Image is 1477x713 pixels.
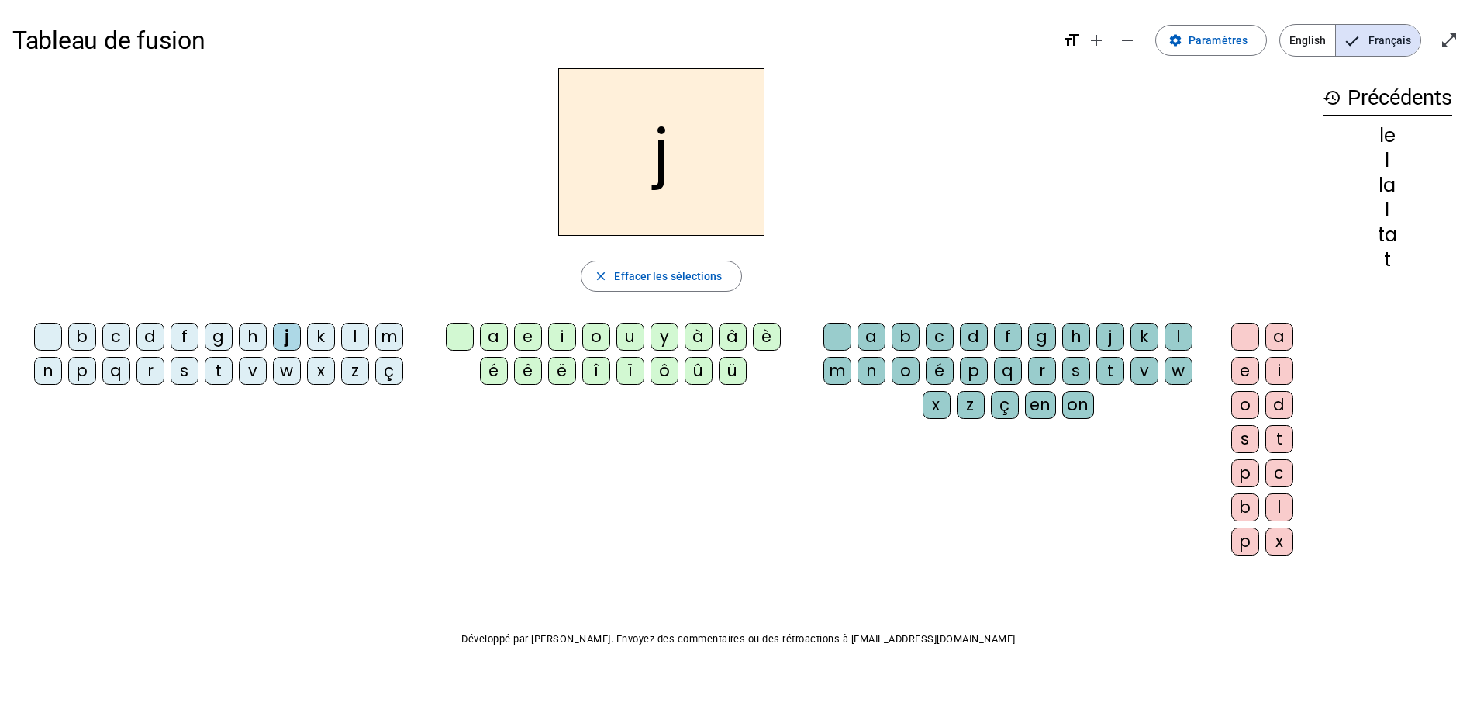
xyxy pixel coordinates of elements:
[582,357,610,385] div: î
[34,357,62,385] div: n
[651,323,678,351] div: y
[1062,323,1090,351] div: h
[548,357,576,385] div: ë
[12,16,1050,65] h1: Tableau de fusion
[1130,323,1158,351] div: k
[1096,357,1124,385] div: t
[1265,459,1293,487] div: c
[685,357,713,385] div: û
[1096,323,1124,351] div: j
[12,630,1465,649] p: Développé par [PERSON_NAME]. Envoyez des commentaires ou des rétroactions à [EMAIL_ADDRESS][DOMAI...
[1025,391,1056,419] div: en
[1118,31,1137,50] mat-icon: remove
[753,323,781,351] div: è
[375,357,403,385] div: ç
[1231,493,1259,521] div: b
[1155,25,1267,56] button: Paramètres
[102,323,130,351] div: c
[1231,425,1259,453] div: s
[1028,323,1056,351] div: g
[858,323,885,351] div: a
[514,323,542,351] div: e
[719,323,747,351] div: â
[1165,357,1192,385] div: w
[205,323,233,351] div: g
[136,323,164,351] div: d
[1323,88,1341,107] mat-icon: history
[1440,31,1458,50] mat-icon: open_in_full
[1130,357,1158,385] div: v
[1165,323,1192,351] div: l
[858,357,885,385] div: n
[1323,251,1452,269] div: t
[1323,151,1452,170] div: l
[514,357,542,385] div: ê
[926,323,954,351] div: c
[960,357,988,385] div: p
[960,323,988,351] div: d
[548,323,576,351] div: i
[685,323,713,351] div: à
[994,357,1022,385] div: q
[341,357,369,385] div: z
[1323,126,1452,145] div: le
[239,323,267,351] div: h
[892,357,920,385] div: o
[926,357,954,385] div: é
[102,357,130,385] div: q
[1231,391,1259,419] div: o
[1323,81,1452,116] h3: Précédents
[480,357,508,385] div: é
[68,323,96,351] div: b
[273,323,301,351] div: j
[823,357,851,385] div: m
[558,68,764,236] h2: j
[1087,31,1106,50] mat-icon: add
[239,357,267,385] div: v
[480,323,508,351] div: a
[68,357,96,385] div: p
[594,269,608,283] mat-icon: close
[273,357,301,385] div: w
[1081,25,1112,56] button: Augmenter la taille de la police
[1028,357,1056,385] div: r
[205,357,233,385] div: t
[136,357,164,385] div: r
[1231,459,1259,487] div: p
[375,323,403,351] div: m
[1279,24,1421,57] mat-button-toggle-group: Language selection
[307,323,335,351] div: k
[614,267,722,286] span: Effacer les sélections
[1323,176,1452,195] div: la
[1231,528,1259,556] div: p
[1168,33,1182,47] mat-icon: settings
[991,391,1019,419] div: ç
[892,323,920,351] div: b
[616,357,644,385] div: ï
[923,391,951,419] div: x
[1265,493,1293,521] div: l
[1265,323,1293,351] div: a
[1434,25,1465,56] button: Entrer en plein écran
[616,323,644,351] div: u
[1265,391,1293,419] div: d
[994,323,1022,351] div: f
[1280,25,1335,56] span: English
[171,323,198,351] div: f
[1336,25,1420,56] span: Français
[719,357,747,385] div: ü
[1062,31,1081,50] mat-icon: format_size
[307,357,335,385] div: x
[651,357,678,385] div: ô
[1231,357,1259,385] div: e
[1265,528,1293,556] div: x
[1062,391,1094,419] div: on
[1265,357,1293,385] div: i
[1189,31,1248,50] span: Paramètres
[581,261,741,292] button: Effacer les sélections
[341,323,369,351] div: l
[1323,201,1452,220] div: l
[1265,425,1293,453] div: t
[582,323,610,351] div: o
[1323,226,1452,244] div: ta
